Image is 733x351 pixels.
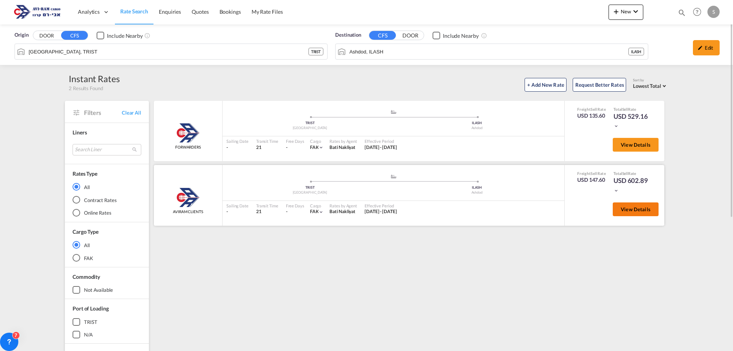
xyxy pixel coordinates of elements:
[697,45,703,50] md-icon: icon-pencil
[365,144,397,150] span: [DATE] - [DATE]
[633,83,661,89] span: Lowest Total
[310,144,319,150] span: FAK
[329,144,357,151] div: Bati Nakliyat
[73,183,141,191] md-radio-button: All
[365,209,397,215] div: 01 Aug 2025 - 31 Aug 2025
[97,31,143,39] md-checkbox: Checkbox No Ink
[107,32,143,40] div: Include Nearby
[120,8,148,15] span: Rate Search
[591,171,597,176] span: Sell
[622,171,628,176] span: Sell
[329,209,357,215] div: Bati Nakliyat
[84,286,113,293] div: not available
[365,209,397,214] span: [DATE] - [DATE]
[329,144,355,150] span: Bati Nakliyat
[365,203,397,209] div: Effective Period
[73,170,97,178] div: Rates Type
[614,171,652,176] div: Total Rate
[73,305,109,312] span: Port of Loading
[394,190,561,195] div: Ashdod
[29,46,308,57] input: Search by Port
[310,209,319,214] span: FAK
[394,185,561,190] div: ILASH
[621,206,651,212] span: View Details
[394,126,561,131] div: Ashdod
[310,203,324,209] div: Cargo
[226,185,394,190] div: TRIST
[73,129,87,136] span: Liners
[78,8,100,16] span: Analytics
[73,318,141,326] md-checkbox: TRIST
[226,126,394,131] div: [GEOGRAPHIC_DATA]
[614,123,619,129] md-icon: icon-chevron-down
[394,121,561,126] div: ILASH
[226,121,394,126] div: TRIST
[481,32,487,39] md-icon: Unchecked: Ignores neighbouring ports when fetching rates.Checked : Includes neighbouring ports w...
[577,112,606,120] div: USD 135.60
[329,203,357,209] div: Rates by Agent
[707,6,720,18] div: S
[69,85,103,92] span: 2 Results Found
[73,209,141,217] md-radio-button: Online Rates
[175,144,201,150] span: FORWARDERS
[61,31,88,40] button: CFS
[144,32,150,39] md-icon: Unchecked: Ignores neighbouring ports when fetching rates.Checked : Includes neighbouring ports w...
[622,107,628,112] span: Sell
[336,44,648,59] md-input-container: Ashdod, ILASH
[389,110,398,114] md-icon: assets/icons/custom/ship-fill.svg
[329,138,357,144] div: Rates by Agent
[365,138,397,144] div: Effective Period
[691,5,704,18] span: Help
[226,138,249,144] div: Sailing Date
[220,8,241,15] span: Bookings
[308,48,324,55] div: TRIST
[365,144,397,151] div: 01 Aug 2025 - 31 Aug 2025
[310,138,324,144] div: Cargo
[73,273,100,280] span: Commodity
[397,31,424,40] button: DOOR
[329,209,355,214] span: Bati Nakliyat
[525,78,567,92] button: + Add New Rate
[159,8,181,15] span: Enquiries
[443,32,479,40] div: Include Nearby
[73,228,98,236] div: Cargo Type
[73,196,141,204] md-radio-button: Contract Rates
[613,138,659,152] button: View Details
[286,138,304,144] div: Free Days
[33,31,60,40] button: DOOR
[122,109,141,116] span: Clear All
[678,8,686,20] div: icon-magnify
[173,209,203,214] span: AVIRAM CLIENTS
[389,175,398,178] md-icon: assets/icons/custom/ship-fill.svg
[286,144,287,151] div: -
[177,188,200,207] img: Aviram
[177,123,200,142] img: Aviram
[691,5,707,19] div: Help
[256,144,278,151] div: 21
[633,78,668,83] div: Sort by
[609,5,643,20] button: icon-plus 400-fgNewicon-chevron-down
[84,319,97,325] div: TRIST
[349,46,628,57] input: Search by Port
[591,107,597,112] span: Sell
[628,48,644,55] div: ILASH
[226,190,394,195] div: [GEOGRAPHIC_DATA]
[693,40,720,55] div: icon-pencilEdit
[69,73,120,85] div: Instant Rates
[73,331,141,338] md-checkbox: N/A
[15,31,28,39] span: Origin
[226,203,249,209] div: Sailing Date
[226,209,249,215] div: -
[577,107,606,112] div: Freight Rate
[577,171,606,176] div: Freight Rate
[252,8,283,15] span: My Rate Files
[613,202,659,216] button: View Details
[573,78,626,92] button: Request Better Rates
[192,8,208,15] span: Quotes
[256,138,278,144] div: Transit Time
[614,112,652,130] div: USD 529.16
[256,203,278,209] div: Transit Time
[286,209,287,215] div: -
[335,31,361,39] span: Destination
[84,331,93,338] div: N/A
